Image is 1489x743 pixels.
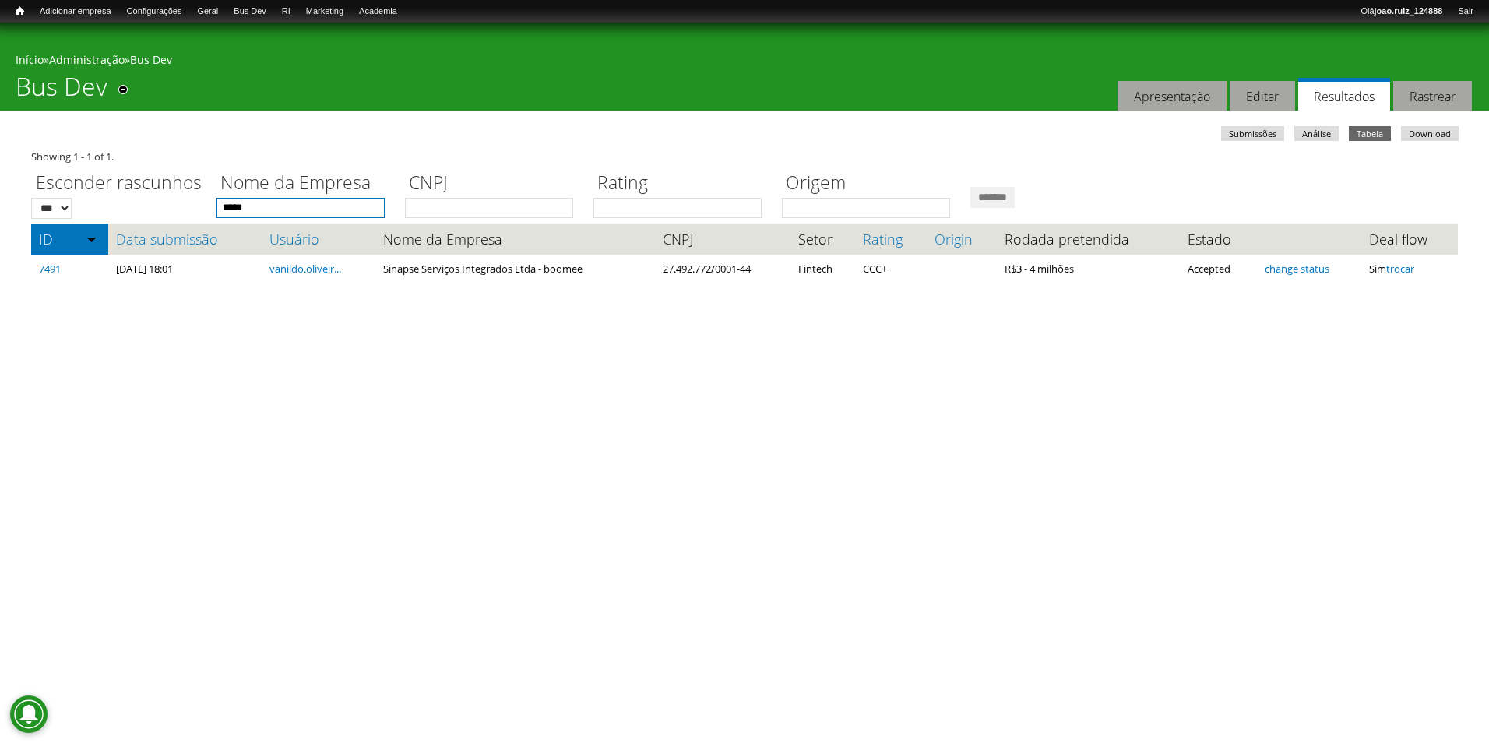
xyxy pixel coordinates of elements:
[39,231,100,247] a: ID
[1401,126,1459,141] a: Download
[855,255,928,283] td: CCC+
[8,4,32,19] a: Início
[1294,126,1339,141] a: Análise
[16,52,1473,72] div: » »
[1180,255,1257,283] td: Accepted
[790,224,855,255] th: Setor
[16,52,44,67] a: Início
[1450,4,1481,19] a: Sair
[1180,224,1257,255] th: Estado
[16,5,24,16] span: Início
[130,52,172,67] a: Bus Dev
[216,170,395,198] label: Nome da Empresa
[269,262,341,276] a: vanildo.oliveir...
[269,231,368,247] a: Usuário
[1298,78,1390,111] a: Resultados
[108,255,262,283] td: [DATE] 18:01
[32,4,119,19] a: Adicionar empresa
[375,224,656,255] th: Nome da Empresa
[655,224,790,255] th: CNPJ
[86,234,97,244] img: ordem crescente
[1349,126,1391,141] a: Tabela
[782,170,960,198] label: Origem
[997,255,1180,283] td: R$3 - 4 milhões
[39,262,61,276] a: 7491
[49,52,125,67] a: Administração
[405,170,583,198] label: CNPJ
[863,231,920,247] a: Rating
[1221,126,1284,141] a: Submissões
[1361,255,1458,283] td: Sim
[31,170,206,198] label: Esconder rascunhos
[16,72,107,111] h1: Bus Dev
[31,149,1458,164] div: Showing 1 - 1 of 1.
[997,224,1180,255] th: Rodada pretendida
[1393,81,1472,111] a: Rastrear
[1375,6,1443,16] strong: joao.ruiz_124888
[593,170,772,198] label: Rating
[116,231,254,247] a: Data submissão
[189,4,226,19] a: Geral
[351,4,405,19] a: Academia
[119,4,190,19] a: Configurações
[1361,224,1458,255] th: Deal flow
[1386,262,1414,276] a: trocar
[1230,81,1295,111] a: Editar
[298,4,351,19] a: Marketing
[226,4,274,19] a: Bus Dev
[655,255,790,283] td: 27.492.772/0001-44
[274,4,298,19] a: RI
[935,231,989,247] a: Origin
[790,255,855,283] td: Fintech
[375,255,656,283] td: Sinapse Serviços Integrados Ltda - boomee
[1118,81,1227,111] a: Apresentação
[1353,4,1450,19] a: Olájoao.ruiz_124888
[1265,262,1329,276] a: change status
